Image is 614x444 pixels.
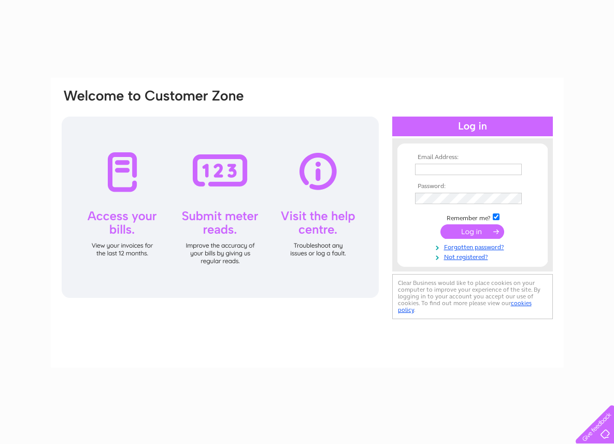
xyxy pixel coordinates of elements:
th: Email Address: [412,154,533,161]
th: Password: [412,183,533,190]
a: Not registered? [415,251,533,261]
input: Submit [440,224,504,239]
td: Remember me? [412,212,533,222]
a: cookies policy [398,299,532,313]
div: Clear Business would like to place cookies on your computer to improve your experience of the sit... [392,274,553,319]
a: Forgotten password? [415,241,533,251]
